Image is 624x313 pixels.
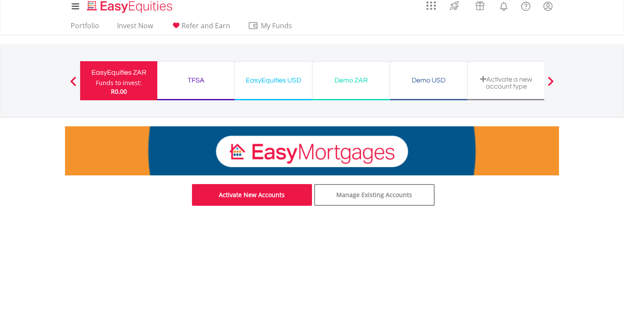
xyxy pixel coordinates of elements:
[395,74,462,86] div: Demo USD
[192,184,312,206] a: Activate New Accounts
[426,1,436,10] img: grid-menu-icon.svg
[67,21,103,35] a: Portfolio
[85,66,152,79] div: EasyEquities ZAR
[162,74,229,86] div: TFSA
[167,21,234,35] a: Refer and Earn
[473,76,539,90] div: Activate a new account type
[182,21,230,30] span: Refer and Earn
[318,74,384,86] div: Demo ZAR
[114,21,156,35] a: Invest Now
[248,20,305,31] span: My Funds
[96,79,142,87] div: Funds to invest:
[314,184,435,206] a: Manage Existing Accounts
[111,87,127,96] span: R0.00
[65,126,559,175] img: EasyMortage Promotion Banner
[240,74,307,86] div: EasyEquities USD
